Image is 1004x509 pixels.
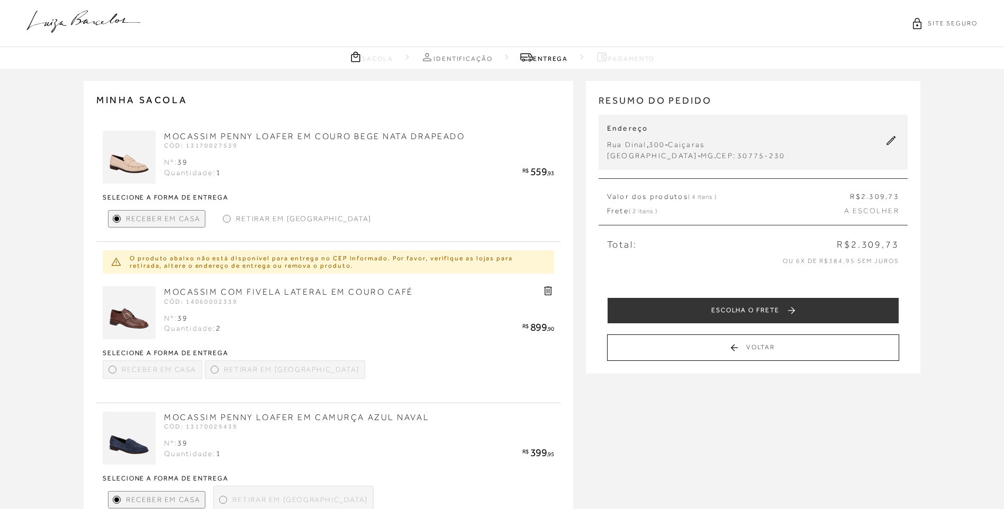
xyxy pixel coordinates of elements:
span: 39 [177,314,188,322]
button: Voltar [607,334,899,361]
span: Retirar em [GEOGRAPHIC_DATA] [232,494,368,505]
span: A ESCOLHER [844,206,899,216]
span: CEP: [716,151,736,160]
a: Entrega [520,50,568,63]
span: 300 [649,140,665,149]
span: 30775-230 [737,151,785,160]
span: 39 [177,158,188,166]
span: R$ [850,192,861,201]
span: R$2.309,73 [837,238,899,251]
span: CÓD: 13170029439 [164,423,238,430]
span: Retirar em [GEOGRAPHIC_DATA] [224,364,359,375]
span: Rua Dinal [607,140,647,149]
h2: RESUMO DO PEDIDO [599,94,908,115]
span: 1 [216,449,221,458]
span: CÓD: 14060002339 [164,298,238,305]
span: 1 [216,168,221,177]
span: CÓD: 13170027539 [164,142,238,149]
span: Caiçaras [668,140,704,149]
p: O produto abaixo não está disponível para entrega no CEP informado. Por favor, verifique as lojas... [130,254,546,270]
a: Sacola [349,50,393,63]
span: Receber em Casa [126,213,201,224]
span: 39 [177,439,188,447]
span: Total: [607,238,637,251]
button: ESCOLHA O FRETE [607,297,899,324]
a: MOCASSIM PENNY LOAFER EM CAMURÇA AZUL NAVAL [164,413,429,422]
span: Receber em Casa [122,364,196,375]
span: ,73 [885,192,899,201]
div: Nº: [164,157,221,168]
h2: MINHA SACOLA [96,94,560,106]
div: Quantidade: [164,168,221,178]
div: Quantidade: [164,449,221,459]
span: ( 2 itens ) [629,207,657,215]
strong: Selecione a forma de entrega [103,194,554,201]
div: Quantidade: [164,323,221,334]
span: ( 4 itens ) [688,193,717,201]
span: R$ [522,323,528,329]
span: Retirar em [GEOGRAPHIC_DATA] [236,213,372,224]
div: Nº: [164,313,221,324]
span: R$ [522,167,528,174]
div: - . [607,150,785,161]
span: Frete [607,206,657,216]
div: , - [607,139,785,150]
span: ,95 [547,451,554,457]
img: MOCASSIM PENNY LOAFER EM CAMURÇA AZUL NAVAL [103,412,156,465]
a: MOCASSIM COM FIVELA LATERAL EM COURO CAFÉ [164,287,413,297]
span: ou 6x de R$384,95 sem juros [783,257,899,265]
a: Identificação [421,50,493,63]
span: MG [701,151,714,160]
img: MOCASSIM COM FIVELA LATERAL EM COURO CAFÉ [103,286,156,339]
strong: Selecione a forma de entrega [103,350,554,356]
img: MOCASSIM PENNY LOAFER EM COURO BEGE NATA DRAPEADO [103,131,156,184]
strong: Selecione a forma de entrega [103,475,554,481]
span: 2.309 [861,192,885,201]
span: Receber em Casa [126,494,201,505]
span: 2 [216,324,221,332]
span: 399 [530,447,547,458]
span: SITE SEGURO [928,19,978,28]
span: R$ [522,448,528,455]
span: 899 [530,321,547,333]
a: MOCASSIM PENNY LOAFER EM COURO BEGE NATA DRAPEADO [164,132,465,141]
span: 559 [530,166,547,177]
span: ,93 [547,170,554,176]
a: Pagamento [595,50,654,63]
div: Nº: [164,438,221,449]
span: [GEOGRAPHIC_DATA] [607,151,698,160]
span: ,90 [547,325,554,332]
p: Endereço [607,123,785,134]
span: Valor dos produtos [607,192,717,202]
